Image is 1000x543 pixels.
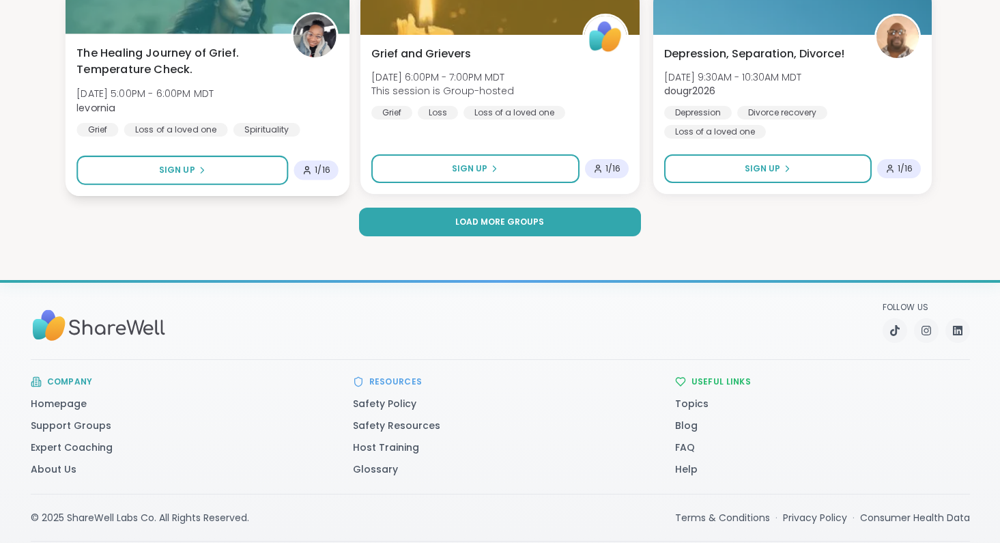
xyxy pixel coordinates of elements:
[31,397,87,410] a: Homepage
[664,106,732,120] div: Depression
[76,87,214,100] span: [DATE] 5:00PM - 6:00PM MDT
[463,106,565,120] div: Loss of a loved one
[860,511,970,525] a: Consumer Health Data
[47,376,93,387] h3: Company
[159,164,195,176] span: Sign Up
[898,163,913,174] span: 1 / 16
[745,163,780,175] span: Sign Up
[31,303,167,348] img: Sharewell
[675,462,698,476] a: Help
[76,45,276,79] span: The Healing Journey of Grief. Temperature Check.
[664,46,844,62] span: Depression, Separation, Divorce!
[853,511,855,525] span: ·
[675,511,770,525] a: Terms & Conditions
[31,511,249,525] div: © 2025 ShareWell Labs Co. All Rights Reserved.
[353,441,419,454] a: Host Training
[664,70,801,84] span: [DATE] 9:30AM - 10:30AM MDT
[418,106,458,120] div: Loss
[883,318,907,343] a: TikTok
[371,46,471,62] span: Grief and Grievers
[371,154,579,183] button: Sign Up
[353,397,416,410] a: Safety Policy
[914,318,939,343] a: Instagram
[31,441,113,454] a: Expert Coaching
[124,123,228,137] div: Loss of a loved one
[691,376,752,387] h3: Useful Links
[452,163,487,175] span: Sign Up
[675,441,695,454] a: FAQ
[664,154,872,183] button: Sign Up
[371,70,514,84] span: [DATE] 6:00PM - 7:00PM MDT
[353,462,398,476] a: Glossary
[359,208,642,236] button: Load more groups
[675,397,709,410] a: Topics
[876,16,919,58] img: dougr2026
[31,462,76,476] a: About Us
[353,419,440,432] a: Safety Resources
[371,84,514,98] span: This session is Group-hosted
[664,125,766,139] div: Loss of a loved one
[737,106,827,120] div: Divorce recovery
[455,216,544,228] span: Load more groups
[605,163,620,174] span: 1 / 16
[664,84,715,98] b: dougr2026
[76,100,115,114] b: levornia
[584,16,627,58] img: ShareWell
[783,511,847,525] a: Privacy Policy
[675,419,698,432] a: Blog
[775,511,777,525] span: ·
[76,123,118,137] div: Grief
[233,123,300,137] div: Spirituality
[371,106,412,120] div: Grief
[369,376,423,387] h3: Resources
[945,318,970,343] a: LinkedIn
[31,419,111,432] a: Support Groups
[883,302,970,313] p: Follow Us
[315,165,330,176] span: 1 / 16
[76,156,288,185] button: Sign Up
[294,14,337,57] img: levornia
